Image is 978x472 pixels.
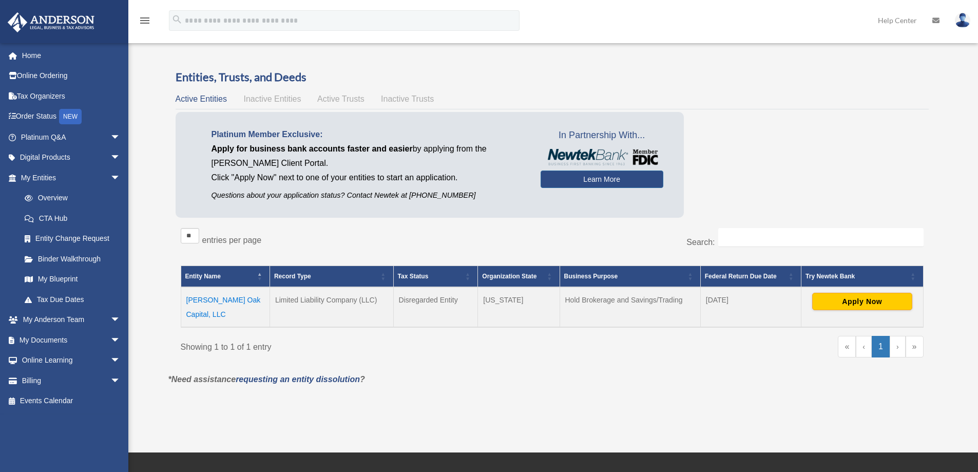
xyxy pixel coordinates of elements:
span: arrow_drop_down [110,167,131,188]
th: Organization State: Activate to sort [478,266,560,288]
td: [US_STATE] [478,287,560,327]
th: Record Type: Activate to sort [270,266,393,288]
td: [DATE] [700,287,801,327]
span: arrow_drop_down [110,330,131,351]
div: Showing 1 to 1 of 1 entry [181,336,545,354]
a: Events Calendar [7,391,136,411]
p: Platinum Member Exclusive: [212,127,525,142]
i: search [171,14,183,25]
td: [PERSON_NAME] Oak Capital, LLC [181,287,270,327]
span: Federal Return Due Date [705,273,777,280]
a: requesting an entity dissolution [236,375,360,384]
a: My Blueprint [14,269,131,290]
span: Organization State [482,273,536,280]
a: Previous [856,336,872,357]
a: Tax Due Dates [14,289,131,310]
th: Business Purpose: Activate to sort [560,266,700,288]
a: Platinum Q&Aarrow_drop_down [7,127,136,147]
em: *Need assistance ? [168,375,365,384]
a: 1 [872,336,890,357]
span: Active Entities [176,95,227,103]
a: Online Ordering [7,66,136,86]
label: Search: [686,238,715,247]
a: Learn More [541,171,663,188]
th: Tax Status: Activate to sort [393,266,478,288]
a: Binder Walkthrough [14,249,131,269]
span: Inactive Entities [243,95,301,103]
a: Last [906,336,924,357]
a: Tax Organizers [7,86,136,106]
span: Inactive Trusts [381,95,434,103]
a: My Anderson Teamarrow_drop_down [7,310,136,330]
span: Tax Status [398,273,429,280]
td: Hold Brokerage and Savings/Trading [560,287,700,327]
span: Active Trusts [317,95,365,103]
th: Entity Name: Activate to invert sorting [181,266,270,288]
span: arrow_drop_down [110,350,131,371]
h3: Entities, Trusts, and Deeds [176,69,929,85]
a: CTA Hub [14,208,131,229]
td: Limited Liability Company (LLC) [270,287,393,327]
a: My Entitiesarrow_drop_down [7,167,131,188]
a: Order StatusNEW [7,106,136,127]
td: Disregarded Entity [393,287,478,327]
a: First [838,336,856,357]
th: Federal Return Due Date: Activate to sort [700,266,801,288]
a: My Documentsarrow_drop_down [7,330,136,350]
div: Try Newtek Bank [806,270,907,282]
span: Apply for business bank accounts faster and easier [212,144,413,153]
span: Record Type [274,273,311,280]
div: NEW [59,109,82,124]
p: Questions about your application status? Contact Newtek at [PHONE_NUMBER] [212,189,525,202]
span: arrow_drop_down [110,147,131,168]
a: Next [890,336,906,357]
span: arrow_drop_down [110,310,131,331]
span: Entity Name [185,273,221,280]
i: menu [139,14,151,27]
th: Try Newtek Bank : Activate to sort [801,266,923,288]
span: arrow_drop_down [110,370,131,391]
img: NewtekBankLogoSM.png [546,149,658,165]
p: by applying from the [PERSON_NAME] Client Portal. [212,142,525,171]
img: User Pic [955,13,970,28]
span: In Partnership With... [541,127,663,144]
span: arrow_drop_down [110,127,131,148]
a: Overview [14,188,126,209]
p: Click "Apply Now" next to one of your entities to start an application. [212,171,525,185]
a: Entity Change Request [14,229,131,249]
a: Online Learningarrow_drop_down [7,350,136,371]
a: menu [139,18,151,27]
a: Home [7,45,136,66]
span: Business Purpose [564,273,618,280]
button: Apply Now [812,293,912,310]
label: entries per page [202,236,262,244]
a: Billingarrow_drop_down [7,370,136,391]
img: Anderson Advisors Platinum Portal [5,12,98,32]
a: Digital Productsarrow_drop_down [7,147,136,168]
